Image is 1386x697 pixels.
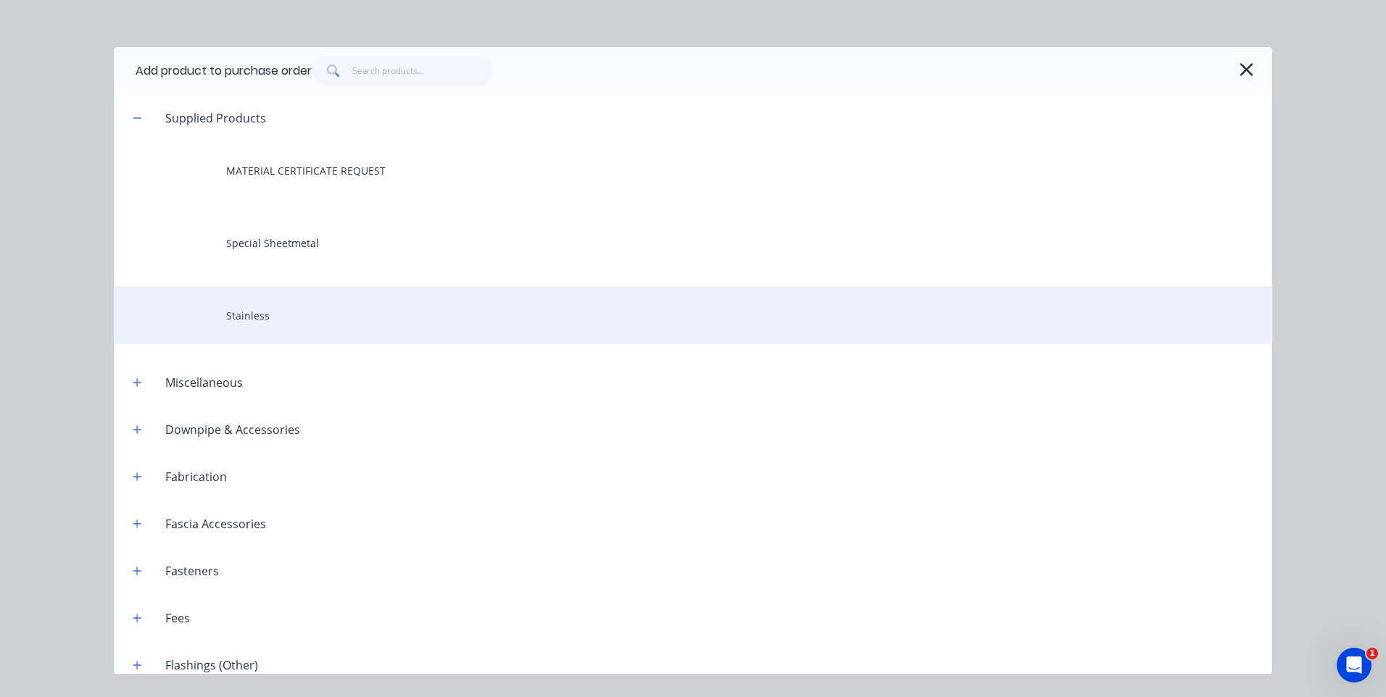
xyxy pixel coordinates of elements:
input: Search products... [352,57,494,85]
div: Supplied Products [154,109,278,127]
div: Fees [154,609,202,627]
div: Fasteners [154,562,231,580]
div: Downpipe & Accessories [154,421,312,438]
div: Flashings (Other) [154,656,270,674]
div: Add product to purchase order [136,62,312,80]
div: Miscellaneous [154,374,254,391]
div: Fabrication [154,468,238,485]
span: 1 [1366,648,1378,659]
iframe: Intercom live chat [1337,648,1372,683]
div: Fascia Accessories [154,515,278,533]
